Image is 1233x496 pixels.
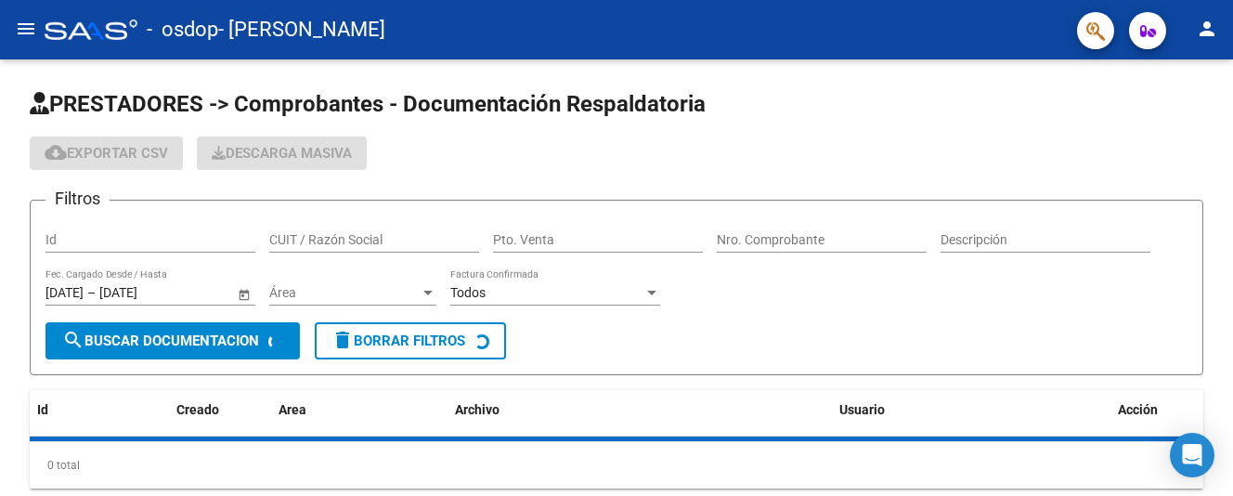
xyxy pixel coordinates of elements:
h3: Filtros [45,186,110,212]
datatable-header-cell: Acción [1110,390,1203,430]
span: Borrar Filtros [331,333,465,349]
span: Exportar CSV [45,145,168,162]
span: Creado [176,402,219,417]
input: Fecha fin [99,285,190,301]
button: Open calendar [234,284,253,304]
span: Buscar Documentacion [62,333,259,349]
span: Archivo [455,402,500,417]
span: Área [269,285,420,301]
mat-icon: search [62,329,84,351]
button: Buscar Documentacion [45,322,300,359]
datatable-header-cell: Area [271,390,448,430]
div: Open Intercom Messenger [1170,433,1214,477]
app-download-masive: Descarga masiva de comprobantes (adjuntos) [197,137,367,170]
mat-icon: person [1196,18,1218,40]
button: Borrar Filtros [315,322,506,359]
mat-icon: cloud_download [45,141,67,163]
span: - [PERSON_NAME] [218,9,385,50]
span: – [87,285,96,301]
div: 0 total [30,442,1203,489]
input: Fecha inicio [45,285,84,301]
button: Descarga Masiva [197,137,367,170]
span: Todos [450,285,486,300]
span: PRESTADORES -> Comprobantes - Documentación Respaldatoria [30,91,706,117]
mat-icon: delete [331,329,354,351]
span: Id [37,402,48,417]
datatable-header-cell: Archivo [448,390,832,430]
span: Usuario [839,402,885,417]
datatable-header-cell: Creado [169,390,271,430]
span: Area [279,402,306,417]
span: Acción [1118,402,1158,417]
datatable-header-cell: Usuario [832,390,1110,430]
span: - osdop [147,9,218,50]
span: Descarga Masiva [212,145,352,162]
mat-icon: menu [15,18,37,40]
datatable-header-cell: Id [30,390,104,430]
button: Exportar CSV [30,137,183,170]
